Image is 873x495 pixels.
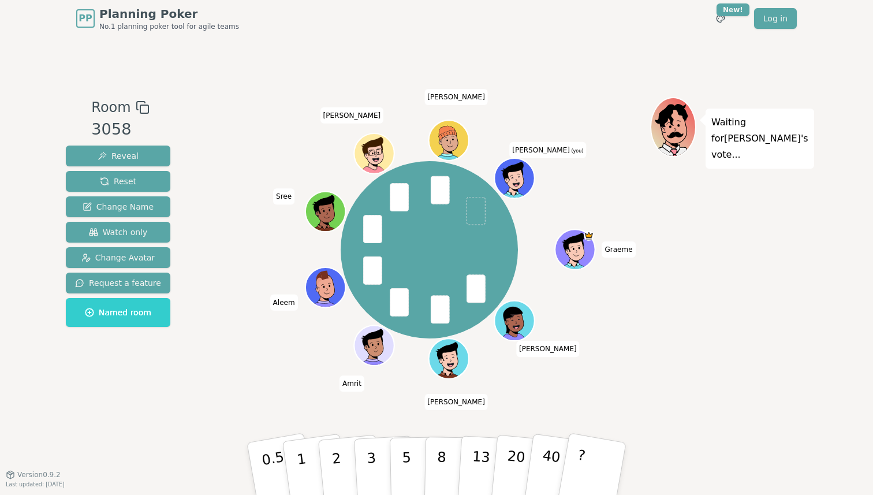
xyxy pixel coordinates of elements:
span: Click to change your name [509,142,586,158]
button: Version0.9.2 [6,470,61,479]
span: Graeme is the host [584,231,594,241]
div: 3058 [91,118,149,142]
span: Change Avatar [81,252,155,263]
button: Change Name [66,196,170,217]
p: Waiting for [PERSON_NAME] 's vote... [711,114,808,163]
button: Named room [66,298,170,327]
span: Click to change your name [270,295,298,311]
span: Last updated: [DATE] [6,481,65,487]
span: PP [79,12,92,25]
span: Reset [100,176,136,187]
span: Click to change your name [424,89,488,105]
span: Click to change your name [602,241,636,258]
div: New! [717,3,749,16]
span: Click to change your name [424,394,488,410]
a: Log in [754,8,797,29]
button: Change Avatar [66,247,170,268]
button: New! [710,8,731,29]
span: Planning Poker [99,6,239,22]
a: PPPlanning PokerNo.1 planning poker tool for agile teams [76,6,239,31]
button: Reset [66,171,170,192]
span: Room [91,97,130,118]
span: Watch only [89,226,148,238]
span: Click to change your name [320,107,384,124]
button: Request a feature [66,273,170,293]
span: Version 0.9.2 [17,470,61,479]
span: Click to change your name [516,341,580,358]
span: Named room [85,307,151,318]
span: Request a feature [75,277,161,289]
span: Click to change your name [273,189,294,205]
button: Click to change your avatar [495,159,533,197]
button: Reveal [66,146,170,166]
span: Change Name [83,201,154,213]
span: (you) [570,148,584,154]
button: Watch only [66,222,170,243]
span: No.1 planning poker tool for agile teams [99,22,239,31]
span: Reveal [98,150,139,162]
span: Click to change your name [339,376,364,392]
